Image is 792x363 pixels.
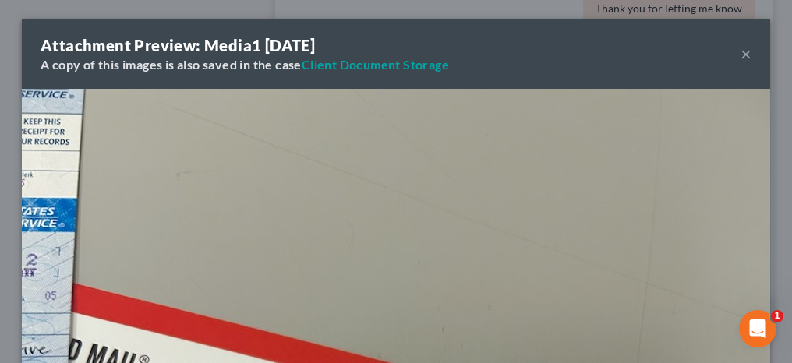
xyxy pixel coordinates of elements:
[41,56,449,73] div: A copy of this images is also saved in the case
[739,310,776,347] iframe: Intercom live chat
[771,310,783,322] span: 1
[302,57,449,72] a: Client Document Storage
[741,44,751,63] button: ×
[41,36,315,55] strong: Attachment Preview: Media1 [DATE]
